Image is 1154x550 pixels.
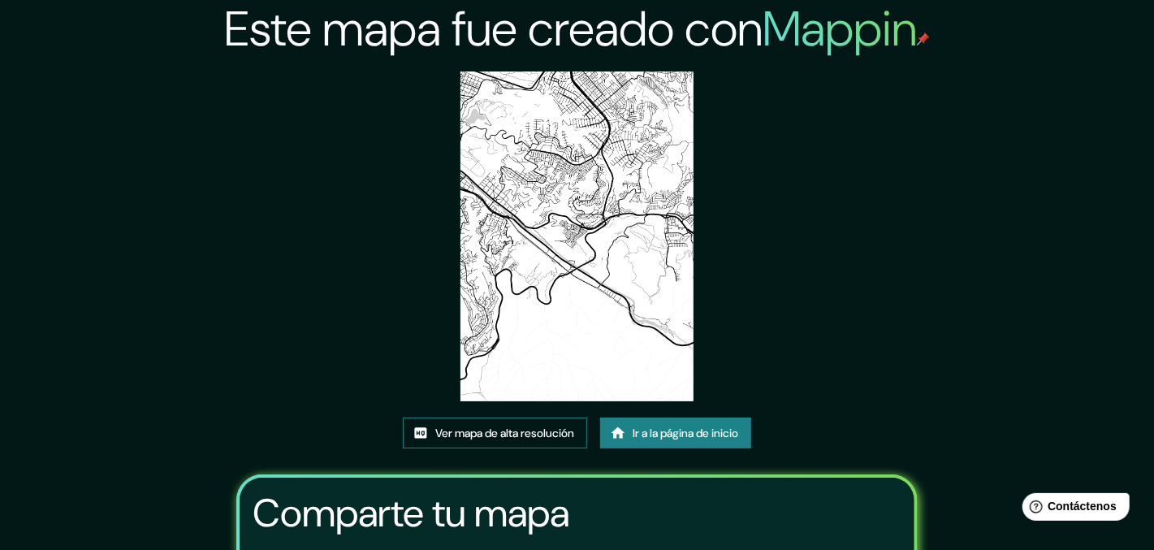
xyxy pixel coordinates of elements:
[253,487,569,539] font: Comparte tu mapa
[460,71,694,401] img: created-map
[403,418,587,448] a: Ver mapa de alta resolución
[600,418,751,448] a: Ir a la página de inicio
[633,426,738,440] font: Ir a la página de inicio
[917,32,930,45] img: pin de mapeo
[1009,487,1136,532] iframe: Lanzador de widgets de ayuda
[435,426,574,440] font: Ver mapa de alta resolución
